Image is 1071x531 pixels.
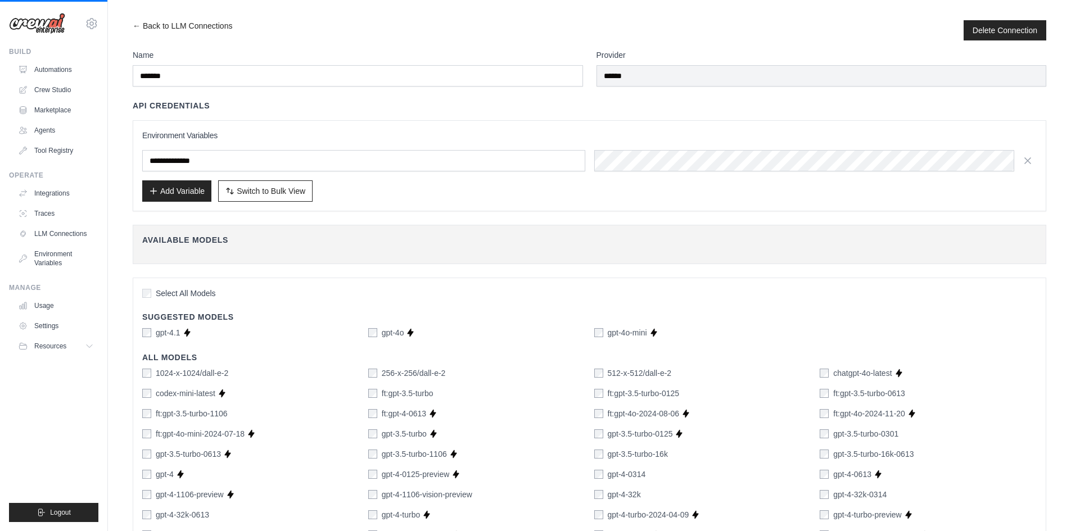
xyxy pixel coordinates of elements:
[608,428,673,439] label: gpt-3.5-turbo-0125
[9,13,65,34] img: Logo
[156,367,228,379] label: 1024-x-1024/dall-e-2
[833,509,901,520] label: gpt-4-turbo-preview
[833,367,892,379] label: chatgpt-4o-latest
[142,510,151,519] input: gpt-4-32k-0613
[833,428,898,439] label: gpt-3.5-turbo-0301
[142,450,151,459] input: gpt-3.5-turbo-0613
[833,469,871,480] label: gpt-4-0613
[13,121,98,139] a: Agents
[142,311,1037,323] h4: Suggested Models
[34,342,66,351] span: Resources
[596,49,1047,61] label: Provider
[368,450,377,459] input: gpt-3.5-turbo-1106
[594,450,603,459] input: gpt-3.5-turbo-16k
[820,429,829,438] input: gpt-3.5-turbo-0301
[142,234,1037,246] h4: Available Models
[608,489,641,500] label: gpt-4-32k
[820,409,829,418] input: ft:gpt-4o-2024-11-20
[13,225,98,243] a: LLM Connections
[142,389,151,398] input: codex-mini-latest
[142,130,1037,141] h3: Environment Variables
[594,328,603,337] input: gpt-4o-mini
[820,490,829,499] input: gpt-4-32k-0314
[156,388,215,399] label: codex-mini-latest
[13,142,98,160] a: Tool Registry
[142,352,1037,363] h4: All Models
[13,205,98,223] a: Traces
[368,510,377,519] input: gpt-4-turbo
[13,245,98,272] a: Environment Variables
[382,448,447,460] label: gpt-3.5-turbo-1106
[13,81,98,99] a: Crew Studio
[833,388,905,399] label: ft:gpt-3.5-turbo-0613
[382,428,427,439] label: gpt-3.5-turbo
[382,408,426,419] label: ft:gpt-4-0613
[608,388,680,399] label: ft:gpt-3.5-turbo-0125
[368,429,377,438] input: gpt-3.5-turbo
[142,369,151,378] input: 1024-x-1024/dall-e-2
[133,49,583,61] label: Name
[142,409,151,418] input: ft:gpt-3.5-turbo-1106
[142,470,151,479] input: gpt-4
[594,470,603,479] input: gpt-4-0314
[156,327,180,338] label: gpt-4.1
[820,389,829,398] input: ft:gpt-3.5-turbo-0613
[382,469,450,480] label: gpt-4-0125-preview
[142,289,151,298] input: Select All Models
[156,469,174,480] label: gpt-4
[156,509,209,520] label: gpt-4-32k-0613
[382,509,420,520] label: gpt-4-turbo
[218,180,313,202] button: Switch to Bulk View
[133,100,210,111] h4: API Credentials
[9,283,98,292] div: Manage
[50,508,71,517] span: Logout
[833,489,887,500] label: gpt-4-32k-0314
[13,101,98,119] a: Marketplace
[13,337,98,355] button: Resources
[594,510,603,519] input: gpt-4-turbo-2024-04-09
[237,185,305,197] span: Switch to Bulk View
[9,503,98,522] button: Logout
[608,509,689,520] label: gpt-4-turbo-2024-04-09
[142,429,151,438] input: ft:gpt-4o-mini-2024-07-18
[820,369,829,378] input: chatgpt-4o-latest
[608,367,672,379] label: 512-x-512/dall-e-2
[608,469,646,480] label: gpt-4-0314
[368,389,377,398] input: ft:gpt-3.5-turbo
[608,327,647,338] label: gpt-4o-mini
[13,317,98,335] a: Settings
[9,171,98,180] div: Operate
[368,490,377,499] input: gpt-4-1106-vision-preview
[368,328,377,337] input: gpt-4o
[368,369,377,378] input: 256-x-256/dall-e-2
[833,448,914,460] label: gpt-3.5-turbo-16k-0613
[368,470,377,479] input: gpt-4-0125-preview
[368,409,377,418] input: ft:gpt-4-0613
[142,328,151,337] input: gpt-4.1
[608,408,680,419] label: ft:gpt-4o-2024-08-06
[382,367,446,379] label: 256-x-256/dall-e-2
[9,47,98,56] div: Build
[13,297,98,315] a: Usage
[13,184,98,202] a: Integrations
[156,408,228,419] label: ft:gpt-3.5-turbo-1106
[13,61,98,79] a: Automations
[133,20,232,40] a: ← Back to LLM Connections
[142,490,151,499] input: gpt-4-1106-preview
[156,428,245,439] label: ft:gpt-4o-mini-2024-07-18
[820,450,829,459] input: gpt-3.5-turbo-16k-0613
[594,409,603,418] input: ft:gpt-4o-2024-08-06
[608,448,668,460] label: gpt-3.5-turbo-16k
[142,180,211,202] button: Add Variable
[833,408,905,419] label: ft:gpt-4o-2024-11-20
[156,288,216,299] span: Select All Models
[973,25,1037,36] button: Delete Connection
[594,389,603,398] input: ft:gpt-3.5-turbo-0125
[382,327,404,338] label: gpt-4o
[594,369,603,378] input: 512-x-512/dall-e-2
[382,388,433,399] label: ft:gpt-3.5-turbo
[594,429,603,438] input: gpt-3.5-turbo-0125
[820,510,829,519] input: gpt-4-turbo-preview
[594,490,603,499] input: gpt-4-32k
[156,448,221,460] label: gpt-3.5-turbo-0613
